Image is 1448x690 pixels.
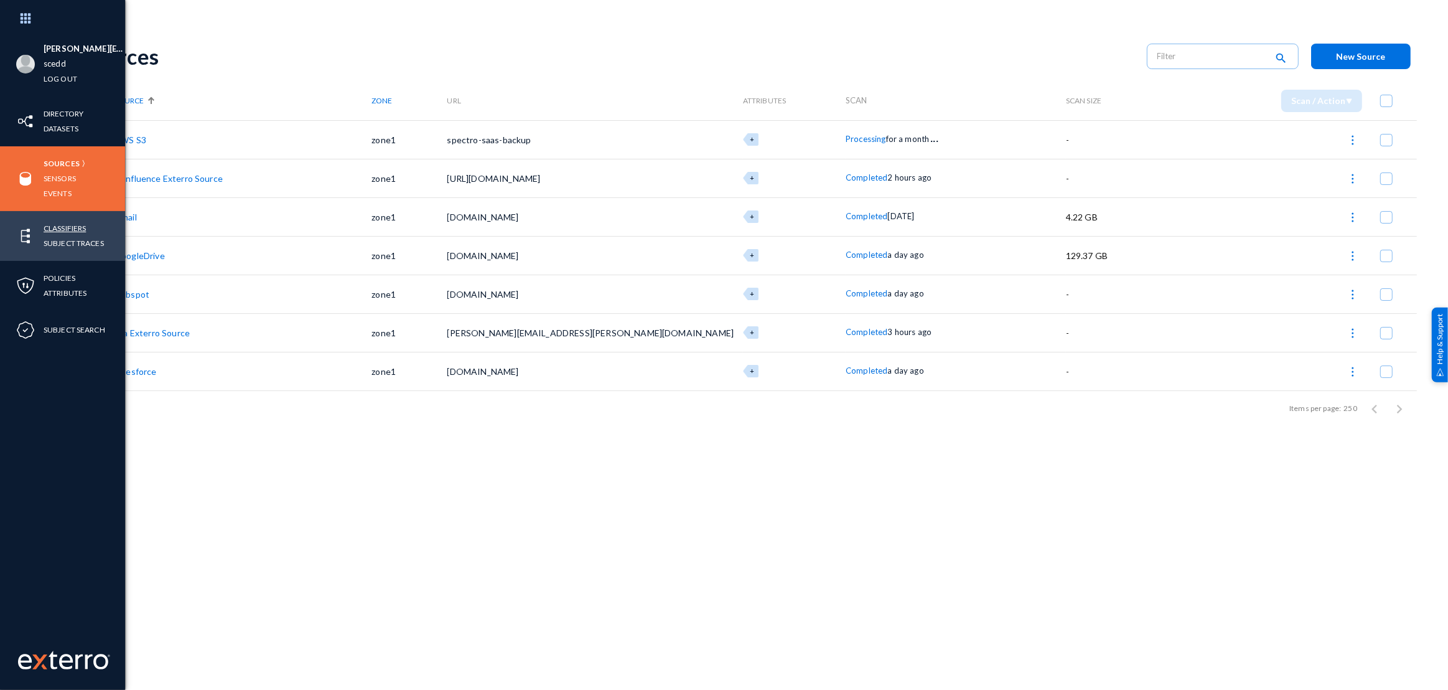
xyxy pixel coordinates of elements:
[371,197,447,236] td: zone1
[44,121,78,136] a: Datasets
[32,655,47,669] img: exterro-logo.svg
[846,172,887,182] span: Completed
[1387,396,1412,421] button: Next page
[44,236,104,250] a: Subject Traces
[371,96,392,105] span: Zone
[114,96,371,105] div: Source
[44,42,125,57] li: [PERSON_NAME][EMAIL_ADDRESS][DOMAIN_NAME]
[750,135,754,143] span: +
[44,156,80,171] a: Sources
[888,211,915,221] span: [DATE]
[750,212,754,220] span: +
[1347,134,1359,146] img: icon-more.svg
[44,271,75,285] a: Policies
[846,327,887,337] span: Completed
[114,289,149,300] a: Hubspot
[1066,159,1165,197] td: -
[750,328,754,336] span: +
[1347,366,1359,378] img: icon-more.svg
[888,250,924,260] span: a day ago
[1347,288,1359,301] img: icon-more.svg
[1337,51,1386,62] span: New Source
[371,275,447,313] td: zone1
[82,44,1134,69] div: Sources
[16,112,35,131] img: icon-inventory.svg
[447,135,531,145] span: spectro-saas-backup
[371,96,447,105] div: Zone
[114,250,165,261] a: GoogleDrive
[114,173,223,184] a: Confluence Exterro Source
[1066,313,1165,352] td: -
[371,159,447,197] td: zone1
[1066,236,1165,275] td: 129.37 GB
[1066,275,1165,313] td: -
[1347,250,1359,262] img: icon-more.svg
[1157,47,1267,65] input: Filter
[16,55,35,73] img: blank-profile-picture.png
[447,328,734,338] span: [PERSON_NAME][EMAIL_ADDRESS][PERSON_NAME][DOMAIN_NAME]
[1274,50,1289,67] mat-icon: search
[16,227,35,245] img: icon-elements.svg
[18,651,110,669] img: exterro-work-mark.svg
[846,288,887,298] span: Completed
[114,328,190,338] a: Jira Exterro Source
[1066,120,1165,159] td: -
[371,236,447,275] td: zone1
[1066,352,1165,390] td: -
[1347,211,1359,224] img: icon-more.svg
[371,313,447,352] td: zone1
[114,212,137,222] a: Gmail
[888,288,924,298] span: a day ago
[888,366,924,376] span: a day ago
[114,96,144,105] span: Source
[1344,403,1357,414] div: 250
[7,5,44,32] img: app launcher
[1436,368,1444,376] img: help_support.svg
[44,106,83,121] a: Directory
[846,134,886,144] span: Processing
[846,366,887,376] span: Completed
[886,134,930,144] span: for a month
[447,289,519,300] span: [DOMAIN_NAME]
[44,221,86,235] a: Classifiers
[936,130,938,144] span: .
[447,212,519,222] span: [DOMAIN_NAME]
[447,96,461,105] span: URL
[16,169,35,188] img: icon-sources.svg
[114,366,157,377] a: Salesforce
[750,290,754,298] span: +
[1066,96,1101,105] span: Scan Size
[1311,44,1411,69] button: New Source
[888,327,932,337] span: 3 hours ago
[1066,197,1165,236] td: 4.22 GB
[44,72,77,86] a: Log out
[44,171,76,186] a: Sensors
[1432,308,1448,382] div: Help & Support
[44,323,105,337] a: Subject Search
[750,367,754,375] span: +
[888,172,932,182] span: 2 hours ago
[1347,327,1359,339] img: icon-more.svg
[1347,172,1359,185] img: icon-more.svg
[371,352,447,390] td: zone1
[447,250,519,261] span: [DOMAIN_NAME]
[846,211,887,221] span: Completed
[371,120,447,159] td: zone1
[114,135,146,145] a: AWS S3
[750,174,754,182] span: +
[743,96,787,105] span: Attributes
[1362,396,1387,421] button: Previous page
[44,186,72,201] a: Events
[846,250,887,260] span: Completed
[16,321,35,339] img: icon-compliance.svg
[447,366,519,377] span: [DOMAIN_NAME]
[44,57,66,71] a: scedd
[930,130,933,144] span: .
[447,173,541,184] span: [URL][DOMAIN_NAME]
[44,286,86,300] a: Attributes
[16,276,35,295] img: icon-policies.svg
[1289,403,1341,414] div: Items per page:
[750,251,754,259] span: +
[933,130,936,144] span: .
[846,95,867,105] span: Scan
